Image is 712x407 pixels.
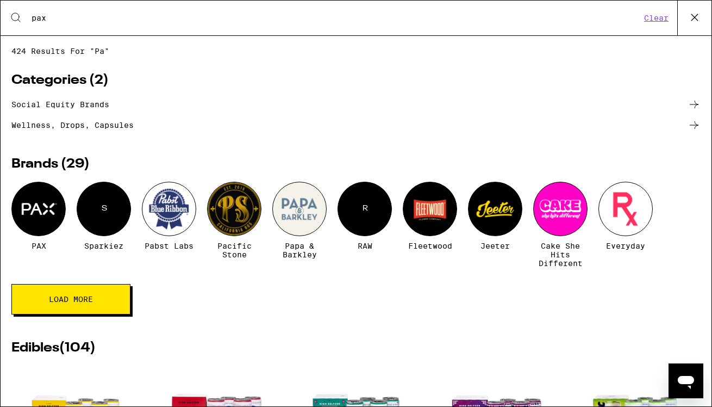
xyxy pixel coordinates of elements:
iframe: Button to launch messaging window [669,363,703,398]
button: Clear [641,13,672,23]
input: Search for products & categories [31,13,641,23]
h2: Edibles ( 104 ) [11,342,701,355]
span: Pacific Stone [207,242,261,259]
h2: Categories ( 2 ) [11,74,701,87]
button: Load More [11,284,130,314]
span: Sparkiez [84,242,123,250]
span: RAW [358,242,372,250]
span: Load More [49,295,93,303]
h2: Brands ( 29 ) [11,158,701,171]
div: R [338,182,392,236]
span: Fleetwood [408,242,452,250]
span: Papa & Barkley [272,242,327,259]
div: S [77,182,131,236]
a: Social equity brands [11,98,701,111]
a: Wellness, drops, capsules [11,119,701,132]
span: Pabst Labs [145,242,193,250]
span: Jeeter [480,242,510,250]
span: Cake She Hits Different [533,242,588,268]
span: 424 results for "pa" [11,47,701,55]
span: Everyday [606,242,645,250]
span: PAX [32,242,46,250]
